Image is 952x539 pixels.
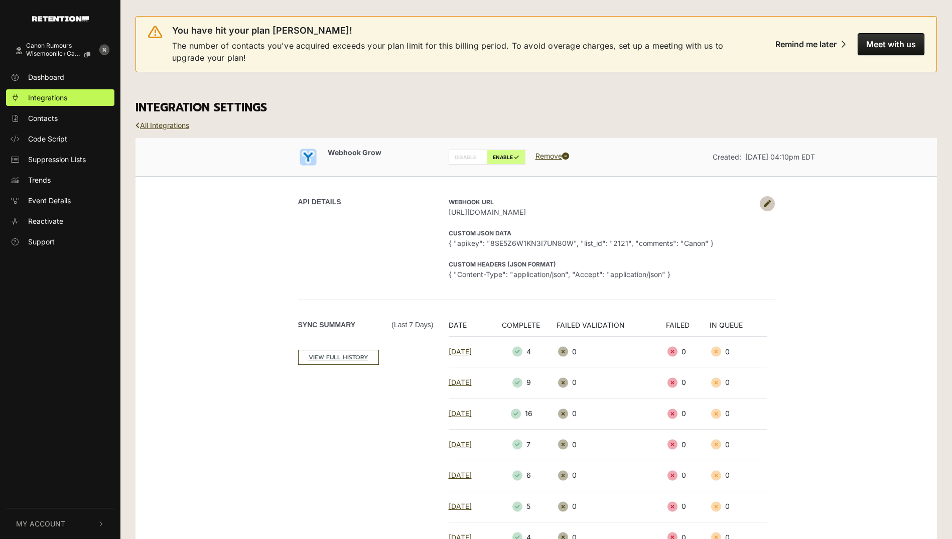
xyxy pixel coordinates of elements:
strong: Custom JSON Data [449,229,511,237]
a: [DATE] [449,471,472,479]
span: [DATE] 04:10pm EDT [745,153,815,161]
span: Contacts [28,113,58,123]
td: 0 [666,429,710,460]
h3: INTEGRATION SETTINGS [135,101,937,115]
span: wisemoonllc+canon... [26,50,81,57]
img: Retention.com [32,16,89,22]
a: Dashboard [6,69,114,85]
td: 9 [491,367,557,398]
td: 0 [557,460,666,491]
label: Sync Summary [298,320,434,330]
strong: Custom Headers (JSON format) [449,260,556,268]
a: Event Details [6,192,114,209]
a: [DATE] [449,409,472,418]
td: 0 [710,460,767,491]
td: 0 [666,491,710,522]
span: Code Script [28,133,67,144]
a: Canon Rumours wisemoonllc+canon... [6,38,94,65]
th: FAILED VALIDATION [557,320,666,337]
span: Dashboard [28,72,64,82]
td: 0 [557,398,666,429]
a: Code Script [6,130,114,147]
img: Webhook Grow [298,147,318,167]
td: 7 [491,429,557,460]
a: Trends [6,172,114,188]
td: 0 [666,336,710,367]
a: [DATE] [449,347,472,356]
span: Suppression Lists [28,154,86,165]
th: FAILED [666,320,710,337]
strong: Webhook URL [449,198,494,206]
td: 5 [491,491,557,522]
td: 4 [491,336,557,367]
span: { "apikey": "8SE5Z6W1KN3I7UN80W", "list_id": "2121", "comments": "Canon" } [449,238,755,248]
span: Event Details [28,195,71,206]
span: { "Content-Type": "application/json", "Accept": "application/json" } [449,269,755,280]
a: Contacts [6,110,114,126]
span: The number of contacts you've acquired exceeds your plan limit for this billing period. To avoid ... [172,40,741,64]
span: Created: [713,153,741,161]
th: DATE [449,320,491,337]
td: 6 [491,460,557,491]
td: 0 [710,491,767,522]
a: Suppression Lists [6,151,114,168]
td: 0 [557,429,666,460]
a: [DATE] [449,502,472,510]
span: You have hit your plan [PERSON_NAME]! [172,25,352,37]
a: Reactivate [6,213,114,229]
a: [DATE] [449,378,472,386]
button: Remind me later [767,33,854,55]
a: VIEW FULL HISTORY [298,350,379,365]
span: [URL][DOMAIN_NAME] [449,207,755,217]
th: COMPLETE [491,320,557,337]
td: 0 [710,398,767,429]
a: Remove [535,152,569,160]
label: DISABLE [449,150,487,165]
td: 0 [666,367,710,398]
td: 0 [666,398,710,429]
td: 16 [491,398,557,429]
span: Trends [28,175,51,185]
td: 0 [710,429,767,460]
label: API DETAILS [298,197,341,207]
span: Webhook Grow [328,148,381,157]
button: Meet with us [858,33,924,55]
td: 0 [557,367,666,398]
a: All Integrations [135,121,189,129]
a: [DATE] [449,440,472,449]
td: 0 [557,491,666,522]
label: ENABLE [487,150,525,165]
span: Support [28,236,55,247]
a: Support [6,233,114,250]
div: Canon Rumours [26,42,98,49]
div: Remind me later [775,39,837,49]
a: Integrations [6,89,114,106]
td: 0 [710,336,767,367]
td: 0 [666,460,710,491]
span: My Account [16,518,65,529]
button: My Account [6,508,114,539]
td: 0 [557,336,666,367]
td: 0 [710,367,767,398]
span: Reactivate [28,216,63,226]
th: IN QUEUE [710,320,767,337]
span: Integrations [28,92,67,103]
span: (Last 7 days) [391,320,433,330]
